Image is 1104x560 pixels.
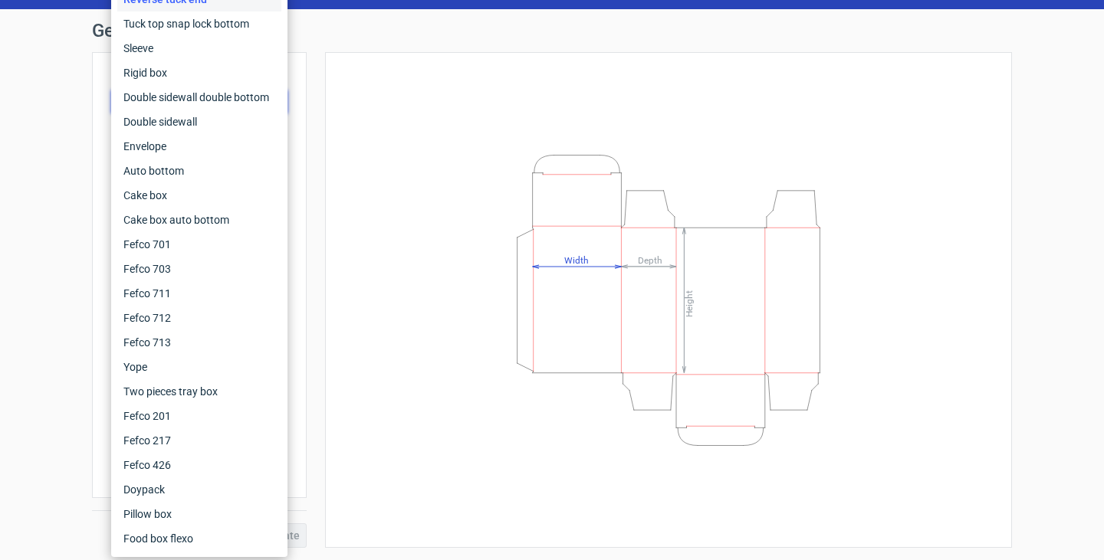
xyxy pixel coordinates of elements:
tspan: Width [564,254,589,265]
div: Auto bottom [117,159,281,183]
div: Cake box auto bottom [117,208,281,232]
div: Doypack [117,477,281,502]
div: Fefco 703 [117,257,281,281]
div: Two pieces tray box [117,379,281,404]
div: Food box flexo [117,526,281,551]
tspan: Depth [638,254,662,265]
h1: Generate new dieline [92,21,1012,40]
div: Cake box [117,183,281,208]
div: Fefco 217 [117,428,281,453]
div: Fefco 701 [117,232,281,257]
div: Fefco 712 [117,306,281,330]
div: Fefco 201 [117,404,281,428]
div: Fefco 711 [117,281,281,306]
div: Fefco 713 [117,330,281,355]
div: Pillow box [117,502,281,526]
div: Double sidewall [117,110,281,134]
div: Yope [117,355,281,379]
div: Sleeve [117,36,281,61]
div: Double sidewall double bottom [117,85,281,110]
div: Fefco 426 [117,453,281,477]
tspan: Height [684,290,695,316]
div: Envelope [117,134,281,159]
div: Rigid box [117,61,281,85]
div: Tuck top snap lock bottom [117,11,281,36]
